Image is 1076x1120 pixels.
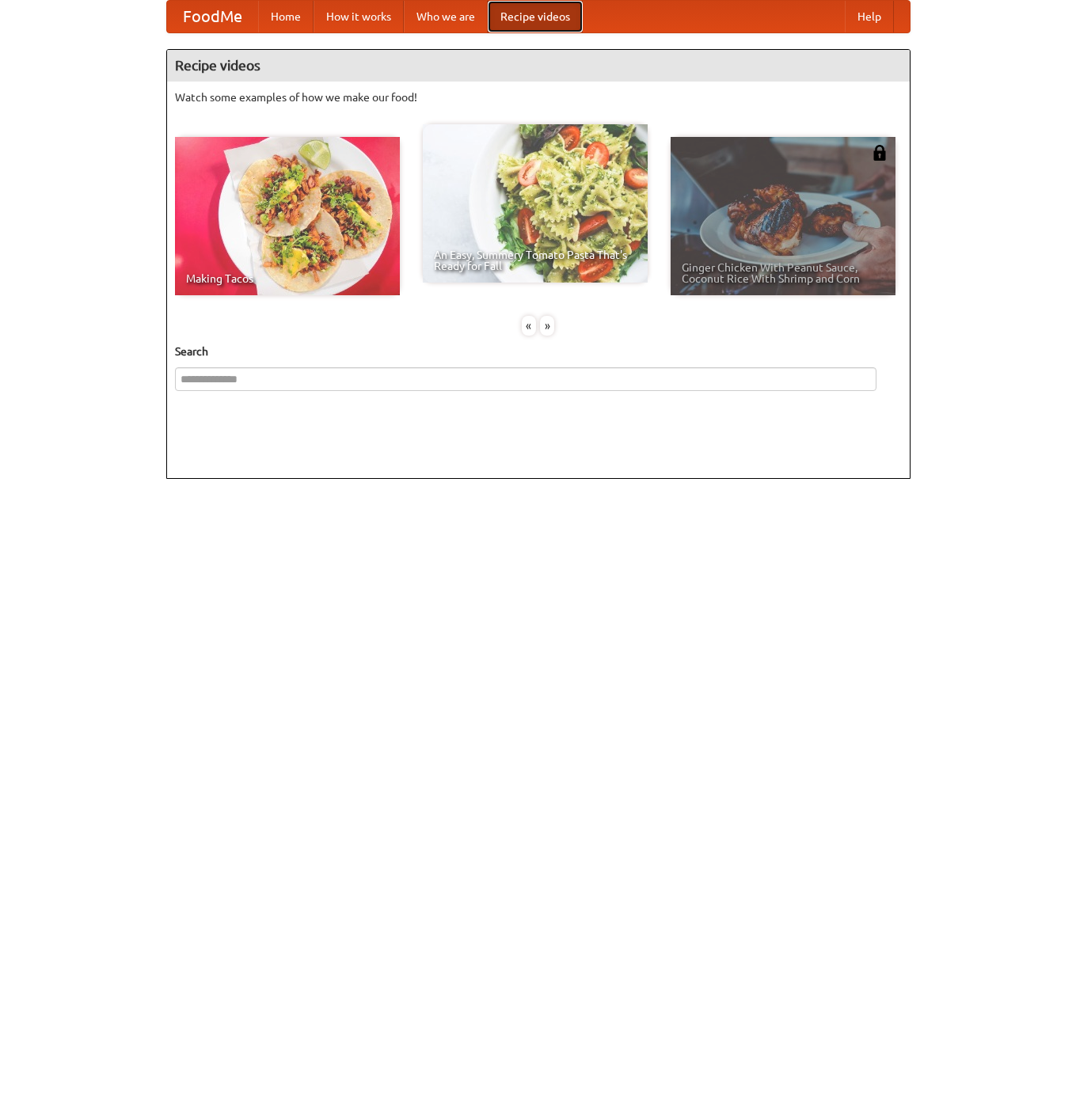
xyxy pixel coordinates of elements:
a: Home [258,1,314,32]
div: » [540,316,554,336]
h5: Search [175,344,902,359]
a: Recipe videos [488,1,583,32]
span: An Easy, Summery Tomato Pasta That's Ready for Fall [434,249,637,271]
a: Help [845,1,894,32]
div: « [522,316,536,336]
h4: Recipe videos [167,50,910,82]
a: How it works [314,1,404,32]
img: 483408.png [872,145,888,161]
p: Watch some examples of how we make our food! [175,89,902,105]
a: FoodMe [167,1,258,32]
a: Making Tacos [175,137,400,295]
a: Who we are [404,1,488,32]
span: Making Tacos [186,273,389,284]
a: An Easy, Summery Tomato Pasta That's Ready for Fall [423,124,648,283]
